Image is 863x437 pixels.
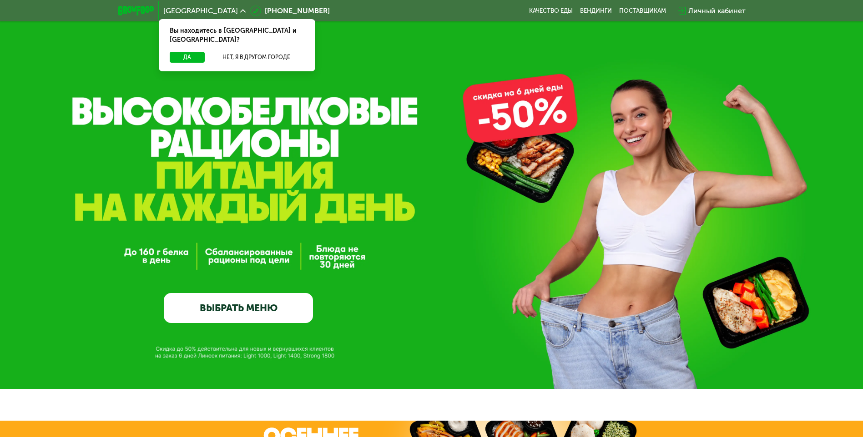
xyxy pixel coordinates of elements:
div: поставщикам [619,7,666,15]
button: Нет, я в другом городе [208,52,304,63]
span: [GEOGRAPHIC_DATA] [163,7,238,15]
button: Да [170,52,205,63]
a: ВЫБРАТЬ МЕНЮ [164,293,313,323]
a: Вендинги [580,7,612,15]
div: Вы находитесь в [GEOGRAPHIC_DATA] и [GEOGRAPHIC_DATA]? [159,19,315,52]
a: [PHONE_NUMBER] [250,5,330,16]
div: Личный кабинет [688,5,746,16]
a: Качество еды [529,7,573,15]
